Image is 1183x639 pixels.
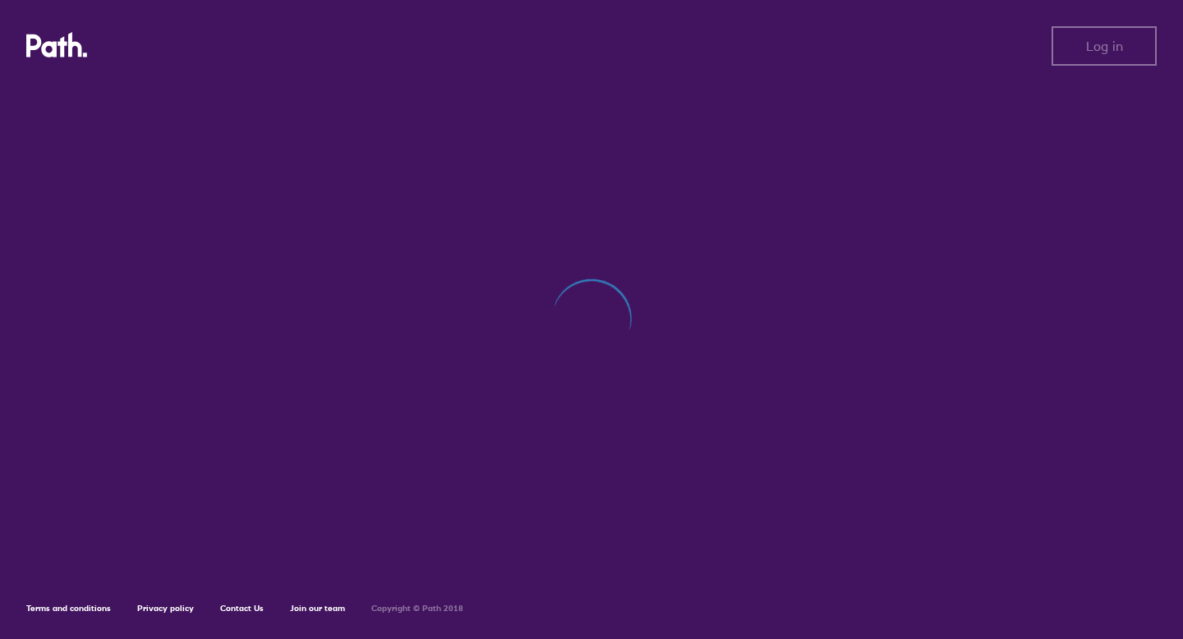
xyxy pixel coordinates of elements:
[137,603,194,614] a: Privacy policy
[220,603,264,614] a: Contact Us
[371,604,463,614] h6: Copyright © Path 2018
[1086,39,1123,53] span: Log in
[26,603,111,614] a: Terms and conditions
[1052,26,1157,66] button: Log in
[290,603,345,614] a: Join our team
